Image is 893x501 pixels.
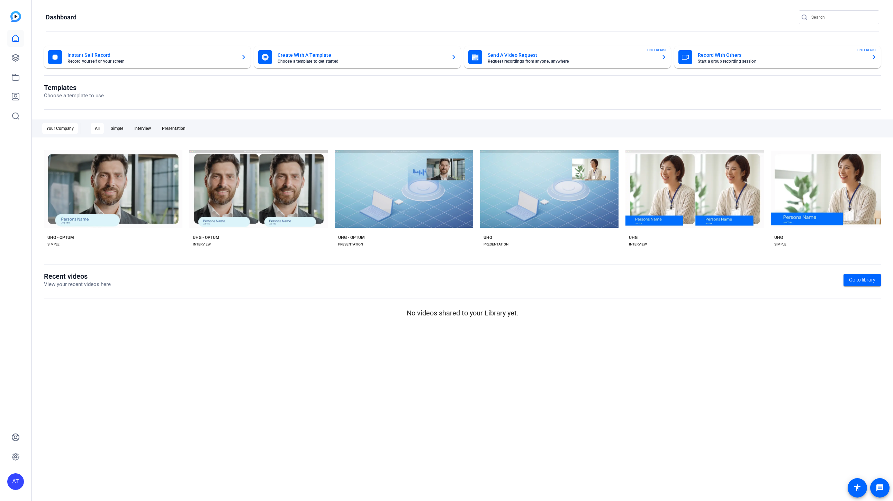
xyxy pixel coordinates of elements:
mat-icon: accessibility [853,484,862,492]
mat-card-title: Instant Self Record [67,51,235,59]
div: UHG [629,235,638,240]
mat-card-title: Create With A Template [278,51,445,59]
div: UHG - OPTUM [47,235,74,240]
mat-card-subtitle: Start a group recording session [698,59,866,63]
div: Simple [107,123,127,134]
div: Your Company [42,123,78,134]
img: blue-gradient.svg [10,11,21,22]
div: All [91,123,104,134]
div: SIMPLE [47,242,60,247]
div: AT [7,473,24,490]
div: PRESENTATION [338,242,363,247]
a: Go to library [844,274,881,286]
div: Interview [130,123,155,134]
div: PRESENTATION [484,242,508,247]
div: UHG [774,235,783,240]
span: Go to library [849,276,875,284]
div: UHG - OPTUM [193,235,219,240]
mat-icon: message [876,484,884,492]
span: ENTERPRISE [647,47,667,53]
button: Record With OthersStart a group recording sessionENTERPRISE [674,46,881,68]
mat-card-subtitle: Request recordings from anyone, anywhere [488,59,656,63]
button: Send A Video RequestRequest recordings from anyone, anywhereENTERPRISE [464,46,671,68]
mat-card-title: Record With Others [698,51,866,59]
mat-card-subtitle: Choose a template to get started [278,59,445,63]
h1: Recent videos [44,272,111,280]
h1: Templates [44,83,104,92]
mat-card-title: Send A Video Request [488,51,656,59]
div: UHG - OPTUM [338,235,365,240]
mat-card-subtitle: Record yourself or your screen [67,59,235,63]
button: Create With A TemplateChoose a template to get started [254,46,461,68]
div: UHG [484,235,492,240]
div: SIMPLE [774,242,786,247]
p: Choose a template to use [44,92,104,100]
p: View your recent videos here [44,280,111,288]
input: Search [811,13,874,21]
div: INTERVIEW [629,242,647,247]
div: INTERVIEW [193,242,211,247]
button: Instant Self RecordRecord yourself or your screen [44,46,251,68]
h1: Dashboard [46,13,76,21]
p: No videos shared to your Library yet. [44,308,881,318]
span: ENTERPRISE [857,47,877,53]
div: Presentation [158,123,190,134]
